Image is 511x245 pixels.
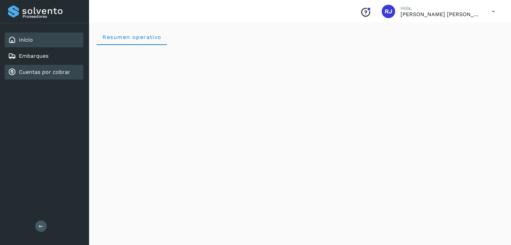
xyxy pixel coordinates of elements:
[5,33,83,47] div: Inicio
[400,5,481,11] p: Hola,
[5,49,83,63] div: Embarques
[19,69,70,75] a: Cuentas por cobrar
[5,65,83,80] div: Cuentas por cobrar
[400,11,481,17] p: RODRIGO JAVIER MORENO ROJAS
[19,37,33,43] a: Inicio
[19,53,48,59] a: Embarques
[23,14,81,19] p: Proveedores
[102,34,162,40] span: Resumen operativo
